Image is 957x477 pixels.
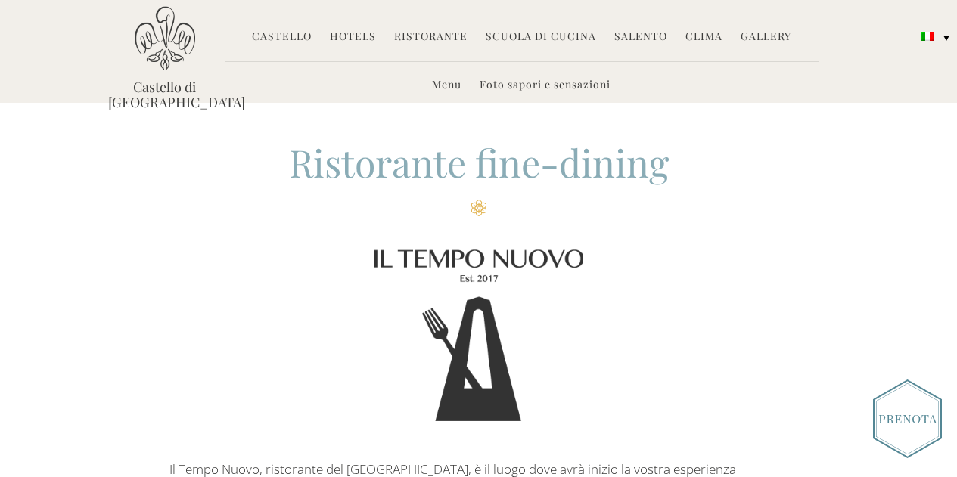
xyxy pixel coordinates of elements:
[432,77,461,94] a: Menu
[685,29,722,46] a: Clima
[330,29,376,46] a: Hotels
[921,32,934,41] img: Italiano
[135,6,195,70] img: Castello di Ugento
[480,77,611,94] a: Foto sapori e sensazioni
[169,137,788,216] h2: Ristorante fine-dining
[614,29,667,46] a: Salento
[873,379,942,458] img: Book_Button_Italian.png
[169,229,788,443] img: Logo of Il Tempo Nuovo Restaurant at Castello di Ugento, Puglia
[252,29,312,46] a: Castello
[394,29,468,46] a: Ristorante
[741,29,791,46] a: Gallery
[486,29,596,46] a: Scuola di Cucina
[108,79,222,110] a: Castello di [GEOGRAPHIC_DATA]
